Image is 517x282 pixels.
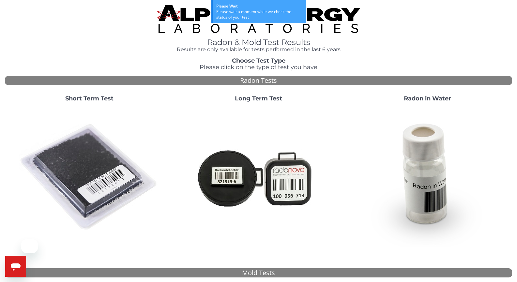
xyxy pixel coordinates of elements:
[157,5,360,33] img: TightCrop.jpg
[65,95,114,102] strong: Short Term Test
[5,76,512,85] div: Radon Tests
[19,107,160,247] img: ShortTerm.jpg
[216,9,303,20] div: Please wait a moment while we check the status of your test
[200,64,317,71] span: Please click on the type of test you have
[188,107,328,247] img: Radtrak2vsRadtrak3.jpg
[404,95,451,102] strong: Radon in Water
[232,57,285,64] strong: Choose Test Type
[235,95,282,102] strong: Long Term Test
[5,268,512,278] div: Mold Tests
[21,239,38,253] iframe: Message from company
[157,38,360,47] h1: Radon & Mold Test Results
[216,3,303,9] div: Please Wait
[357,107,498,247] img: RadoninWater.jpg
[157,47,360,52] h4: Results are only available for tests performed in the last 6 years
[5,256,26,277] iframe: Button to launch messaging window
